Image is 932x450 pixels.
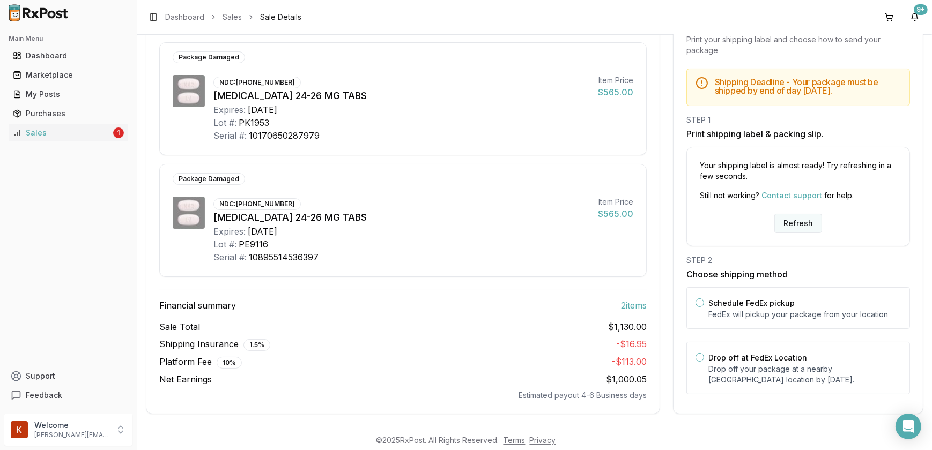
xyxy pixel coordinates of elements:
[34,431,109,439] p: [PERSON_NAME][EMAIL_ADDRESS][DOMAIN_NAME]
[708,353,807,362] label: Drop off at FedEx Location
[708,309,901,320] p: FedEx will pickup your package from your location
[217,357,242,369] div: 10 %
[708,298,795,307] label: Schedule FedEx pickup
[213,225,246,238] div: Expires:
[213,238,236,251] div: Lot #:
[159,390,647,401] div: Estimated payout 4-6 Business days
[9,34,128,43] h2: Main Menu
[715,78,901,95] h5: Shipping Deadline - Your package must be shipped by end of day [DATE] .
[598,75,633,86] div: Item Price
[4,366,132,386] button: Support
[159,299,236,312] span: Financial summary
[9,123,128,142] a: Sales1
[173,173,245,185] div: Package Damaged
[9,104,128,123] a: Purchases
[774,214,822,233] button: Refresh
[249,129,320,142] div: 10170650287979
[159,320,200,333] span: Sale Total
[9,46,128,65] a: Dashboard
[213,103,246,116] div: Expires:
[173,51,245,63] div: Package Damaged
[159,355,242,369] span: Platform Fee
[598,207,633,220] div: $565.00
[4,86,132,103] button: My Posts
[686,115,910,125] div: STEP 1
[239,116,269,129] div: PK1953
[686,255,910,266] div: STEP 2
[612,356,647,367] span: - $113.00
[13,70,124,80] div: Marketplace
[223,12,242,22] a: Sales
[213,251,247,264] div: Serial #:
[616,339,647,349] span: - $16.95
[13,50,124,61] div: Dashboard
[26,390,62,401] span: Feedback
[213,198,301,210] div: NDC: [PHONE_NUMBER]
[11,421,28,438] img: User avatar
[13,89,124,100] div: My Posts
[9,85,128,104] a: My Posts
[4,386,132,405] button: Feedback
[606,374,647,385] span: $1,000.05
[159,373,212,386] span: Net Earnings
[173,197,205,229] img: Entresto 24-26 MG TABS
[530,436,556,445] a: Privacy
[213,129,247,142] div: Serial #:
[113,127,124,138] div: 1
[9,65,128,85] a: Marketplace
[13,108,124,119] div: Purchases
[598,197,633,207] div: Item Price
[248,103,277,116] div: [DATE]
[165,12,204,22] a: Dashboard
[4,66,132,84] button: Marketplace
[13,127,111,138] div: Sales
[213,116,236,129] div: Lot #:
[598,86,633,99] div: $565.00
[608,320,647,333] span: $1,130.00
[906,9,923,26] button: 9+
[4,47,132,64] button: Dashboard
[249,251,319,264] div: 10895514536397
[896,414,921,439] div: Open Intercom Messenger
[213,77,301,88] div: NDC: [PHONE_NUMBER]
[243,339,270,351] div: 1.5 %
[165,12,301,22] nav: breadcrumb
[504,436,526,445] a: Terms
[914,4,928,15] div: 9+
[239,238,268,251] div: PE9116
[34,420,109,431] p: Welcome
[260,12,301,22] span: Sale Details
[213,210,589,225] div: [MEDICAL_DATA] 24-26 MG TABS
[708,364,901,385] p: Drop off your package at a nearby [GEOGRAPHIC_DATA] location by [DATE] .
[686,34,910,56] div: Print your shipping label and choose how to send your package
[173,75,205,107] img: Entresto 24-26 MG TABS
[686,127,910,140] h3: Print shipping label & packing slip.
[4,124,132,141] button: Sales1
[4,105,132,122] button: Purchases
[700,190,897,201] p: Still not working? for help.
[686,268,910,281] h3: Choose shipping method
[159,337,270,351] span: Shipping Insurance
[248,225,277,238] div: [DATE]
[213,88,589,103] div: [MEDICAL_DATA] 24-26 MG TABS
[4,4,73,21] img: RxPost Logo
[700,160,897,182] p: Your shipping label is almost ready! Try refreshing in a few seconds.
[621,299,647,312] span: 2 item s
